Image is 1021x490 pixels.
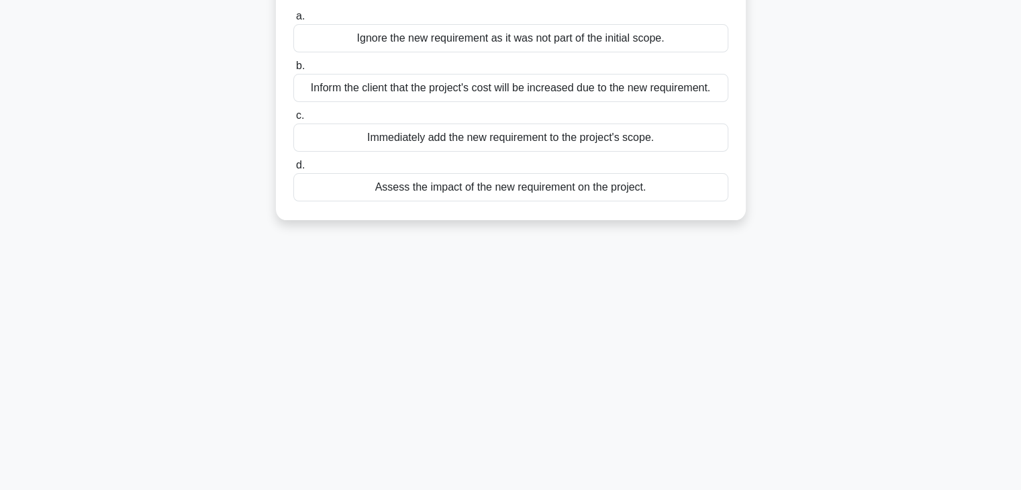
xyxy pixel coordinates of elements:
span: a. [296,10,305,21]
span: b. [296,60,305,71]
div: Immediately add the new requirement to the project's scope. [293,124,728,152]
span: c. [296,109,304,121]
div: Ignore the new requirement as it was not part of the initial scope. [293,24,728,52]
div: Inform the client that the project's cost will be increased due to the new requirement. [293,74,728,102]
div: Assess the impact of the new requirement on the project. [293,173,728,201]
span: d. [296,159,305,170]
